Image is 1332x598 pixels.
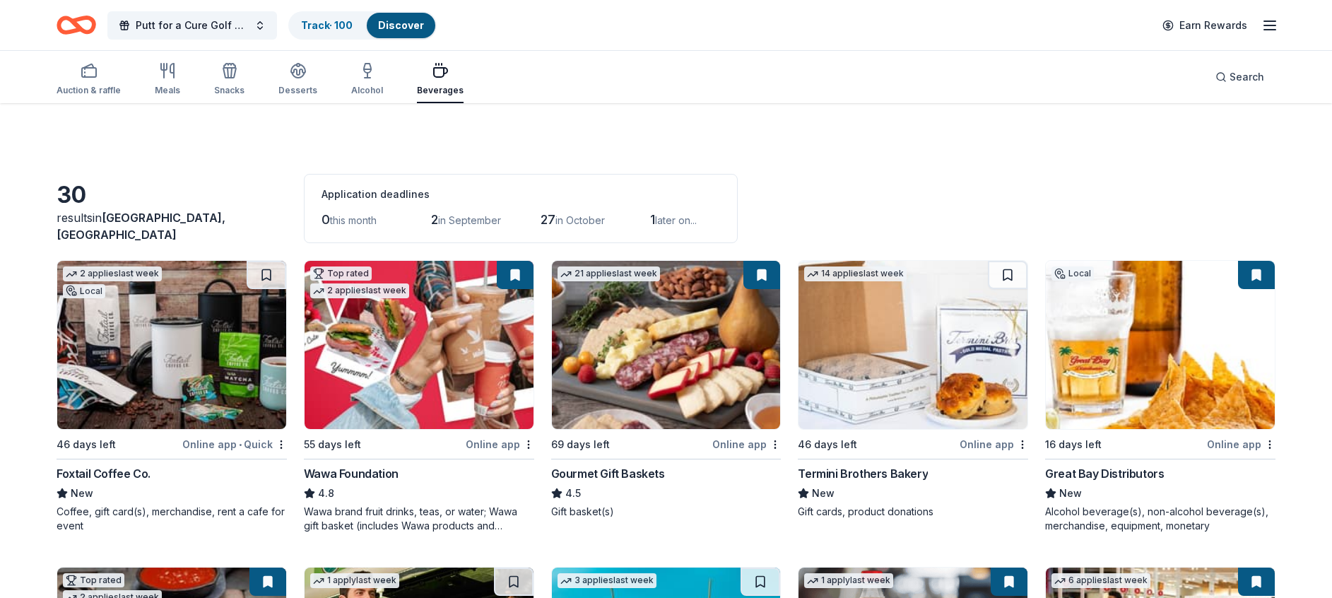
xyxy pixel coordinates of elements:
[63,573,124,587] div: Top rated
[417,57,464,103] button: Beverages
[57,211,225,242] span: [GEOGRAPHIC_DATA], [GEOGRAPHIC_DATA]
[310,266,372,281] div: Top rated
[57,8,96,42] a: Home
[655,214,697,226] span: later on...
[305,261,534,429] img: Image for Wawa Foundation
[1207,435,1275,453] div: Online app
[57,211,225,242] span: in
[155,57,180,103] button: Meals
[960,435,1028,453] div: Online app
[351,57,383,103] button: Alcohol
[310,573,399,588] div: 1 apply last week
[57,85,121,96] div: Auction & raffle
[214,85,244,96] div: Snacks
[1051,573,1150,588] div: 6 applies last week
[318,485,334,502] span: 4.8
[417,85,464,96] div: Beverages
[804,266,907,281] div: 14 applies last week
[466,435,534,453] div: Online app
[57,436,116,453] div: 46 days left
[288,11,437,40] button: Track· 100Discover
[214,57,244,103] button: Snacks
[136,17,249,34] span: Putt for a Cure Golf Tournament
[798,261,1027,429] img: Image for Termini Brothers Bakery
[351,85,383,96] div: Alcohol
[431,212,438,227] span: 2
[378,19,424,31] a: Discover
[63,266,162,281] div: 2 applies last week
[1045,260,1275,533] a: Image for Great Bay DistributorsLocal16 days leftOnline appGreat Bay DistributorsNewAlcohol bever...
[558,573,656,588] div: 3 applies last week
[798,260,1028,519] a: Image for Termini Brothers Bakery14 applieslast week46 days leftOnline appTermini Brothers Bakery...
[310,283,409,298] div: 2 applies last week
[1230,69,1264,86] span: Search
[438,214,501,226] span: in September
[304,465,399,482] div: Wawa Foundation
[712,435,781,453] div: Online app
[301,19,353,31] a: Track· 100
[155,85,180,96] div: Meals
[57,57,121,103] button: Auction & raffle
[322,212,330,227] span: 0
[551,436,610,453] div: 69 days left
[1045,505,1275,533] div: Alcohol beverage(s), non-alcohol beverage(s), merchandise, equipment, monetary
[57,260,287,533] a: Image for Foxtail Coffee Co.2 applieslast weekLocal46 days leftOnline app•QuickFoxtail Coffee Co....
[552,261,781,429] img: Image for Gourmet Gift Baskets
[239,439,242,450] span: •
[798,436,857,453] div: 46 days left
[551,505,782,519] div: Gift basket(s)
[798,505,1028,519] div: Gift cards, product donations
[1051,266,1094,281] div: Local
[804,573,893,588] div: 1 apply last week
[551,260,782,519] a: Image for Gourmet Gift Baskets21 applieslast week69 days leftOnline appGourmet Gift Baskets4.5Gif...
[71,485,93,502] span: New
[1045,465,1164,482] div: Great Bay Distributors
[304,260,534,533] a: Image for Wawa FoundationTop rated2 applieslast week55 days leftOnline appWawa Foundation4.8Wawa ...
[278,85,317,96] div: Desserts
[1046,261,1275,429] img: Image for Great Bay Distributors
[812,485,835,502] span: New
[322,186,720,203] div: Application deadlines
[1045,436,1102,453] div: 16 days left
[107,11,277,40] button: Putt for a Cure Golf Tournament
[555,214,605,226] span: in October
[182,435,287,453] div: Online app Quick
[304,436,361,453] div: 55 days left
[565,485,581,502] span: 4.5
[57,181,287,209] div: 30
[650,212,655,227] span: 1
[558,266,660,281] div: 21 applies last week
[57,465,151,482] div: Foxtail Coffee Co.
[330,214,377,226] span: this month
[1059,485,1082,502] span: New
[1204,63,1275,91] button: Search
[304,505,534,533] div: Wawa brand fruit drinks, teas, or water; Wawa gift basket (includes Wawa products and coupons)
[57,261,286,429] img: Image for Foxtail Coffee Co.
[551,465,665,482] div: Gourmet Gift Baskets
[541,212,555,227] span: 27
[798,465,928,482] div: Termini Brothers Bakery
[1154,13,1256,38] a: Earn Rewards
[63,284,105,298] div: Local
[57,209,287,243] div: results
[57,505,287,533] div: Coffee, gift card(s), merchandise, rent a cafe for event
[278,57,317,103] button: Desserts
